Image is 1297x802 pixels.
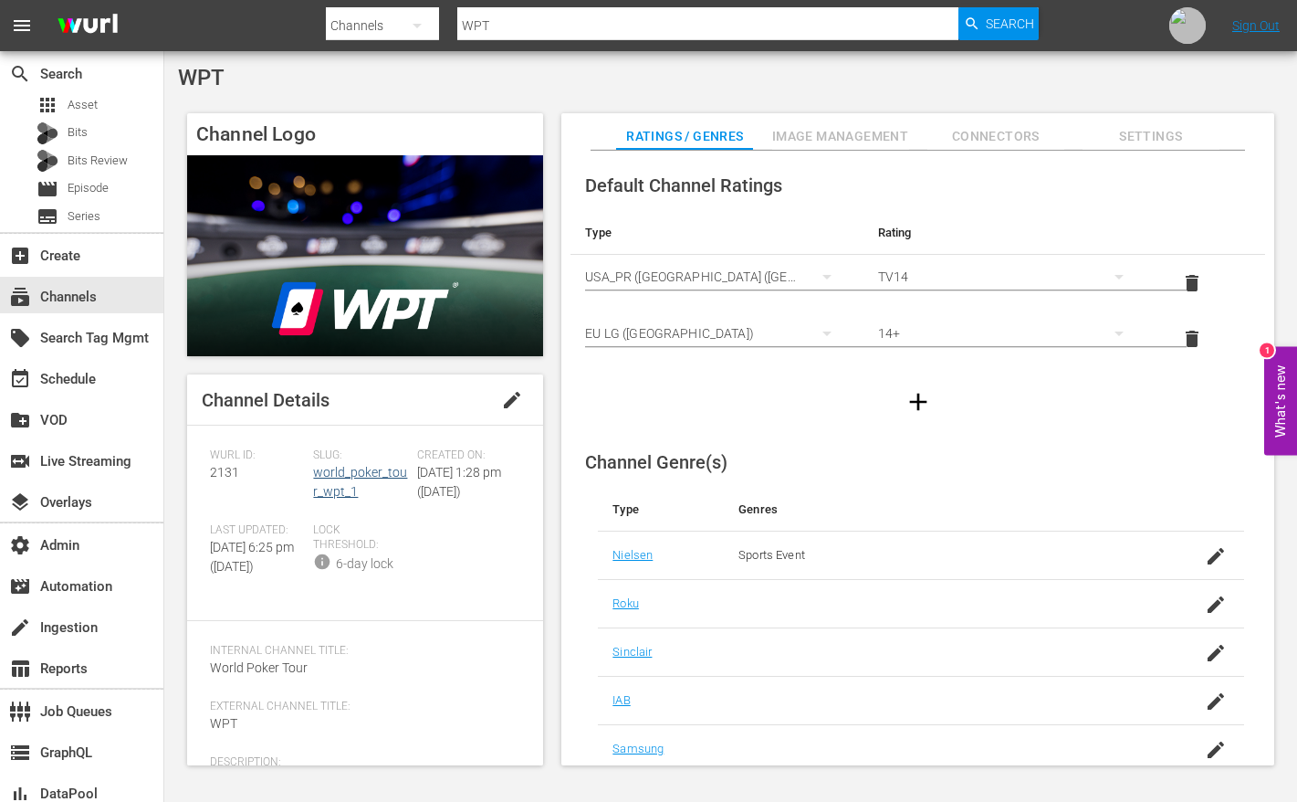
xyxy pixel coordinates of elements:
span: Wurl ID: [210,448,304,463]
a: Sinclair [612,645,652,659]
div: 6-day lock [336,554,393,574]
div: Bits [37,122,58,144]
a: IAB [612,693,630,707]
img: ans4CAIJ8jUAAAAAAAAAAAAAAAAAAAAAAAAgQb4GAAAAAAAAAAAAAAAAAAAAAAAAJMjXAAAAAAAAAAAAAAAAAAAAAAAAgAT5G... [44,5,131,47]
span: delete [1181,272,1203,294]
span: edit [501,389,523,411]
span: delete [1181,328,1203,350]
span: Connectors [927,125,1064,148]
span: GraphQL [9,742,31,764]
span: Ratings / Genres [616,125,753,148]
div: Bits Review [37,150,58,172]
span: Series [37,206,58,227]
span: Search Tag Mgmt [9,327,31,349]
span: Created On: [417,448,511,463]
span: WPT [210,716,237,731]
span: [DATE] 6:25 pm ([DATE]) [210,540,294,574]
span: Bits [68,123,88,142]
span: [DATE] 1:28 pm ([DATE]) [417,465,501,499]
span: Image Management [772,125,909,148]
a: Sign Out [1232,18,1280,33]
span: Asset [37,94,58,116]
span: info [313,553,331,571]
span: Live Streaming [9,450,31,472]
span: Lock Threshold: [313,523,407,553]
div: EU LG ([GEOGRAPHIC_DATA]) [585,308,848,359]
span: Admin [9,534,31,556]
div: TV14 [878,251,1141,302]
a: Nielsen [612,548,653,562]
span: WPT [178,65,225,90]
th: Rating [863,211,1156,255]
table: simple table [570,211,1265,367]
span: Settings [1083,125,1219,148]
a: Samsung [612,742,664,755]
span: VOD [9,409,31,431]
div: 14+ [878,308,1141,359]
span: Automation [9,575,31,597]
span: Bits Review [68,152,128,170]
span: Default Channel Ratings [585,174,782,196]
span: External Channel Title: [210,700,511,714]
button: delete [1170,317,1214,361]
span: Channel Genre(s) [585,451,727,473]
th: Genres [724,488,1175,532]
span: Episode [37,178,58,200]
div: 1 [1260,343,1274,358]
a: world_poker_tour_wpt_1 [313,465,407,499]
span: Last Updated: [210,523,304,538]
span: Slug: [313,448,407,463]
th: Type [598,488,724,532]
button: delete [1170,261,1214,305]
span: World Poker Tour [210,660,308,675]
span: Channel Details [202,389,329,411]
span: Search [986,7,1034,40]
img: photo.jpg [1169,7,1206,44]
span: Episode [68,179,109,197]
th: Type [570,211,863,255]
span: Internal Channel Title: [210,644,511,659]
span: Asset [68,96,98,114]
span: 2131 [210,465,239,480]
h4: Channel Logo [187,113,543,155]
span: Series [68,207,100,226]
button: Search [958,7,1039,40]
span: Schedule [9,368,31,390]
a: Roku [612,596,639,610]
span: Ingestion [9,617,31,638]
span: menu [11,15,33,37]
div: USA_PR ([GEOGRAPHIC_DATA] ([GEOGRAPHIC_DATA])) [585,251,848,302]
img: WPT [187,155,543,356]
button: Open Feedback Widget [1264,347,1297,456]
button: edit [490,378,534,422]
span: Description: [210,755,511,770]
span: Channels [9,286,31,308]
span: Overlays [9,491,31,513]
span: Search [9,63,31,85]
span: Reports [9,658,31,680]
span: Create [9,245,31,267]
span: Job Queues [9,701,31,723]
